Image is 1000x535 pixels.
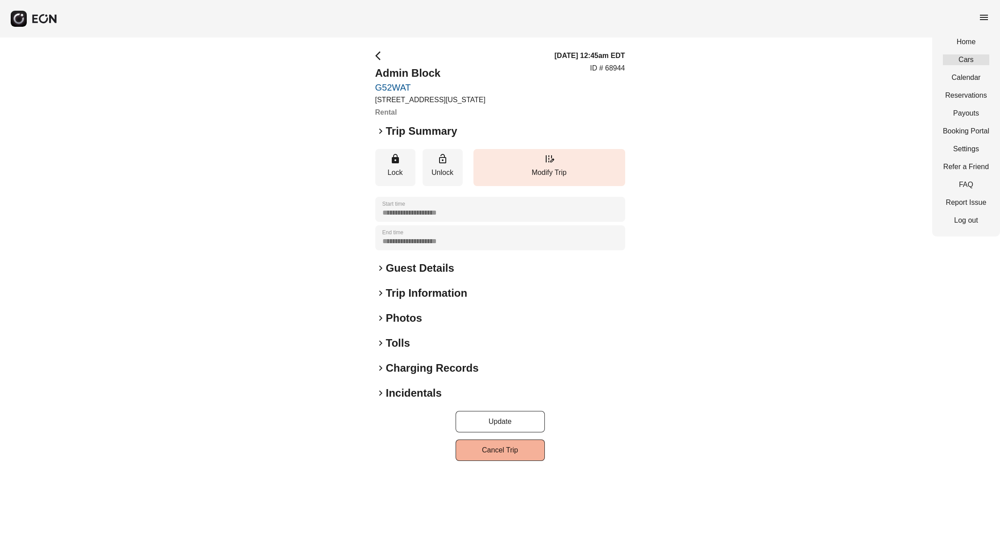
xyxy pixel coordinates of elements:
h2: Photos [386,311,422,325]
a: FAQ [943,179,989,190]
span: keyboard_arrow_right [375,313,386,323]
a: Payouts [943,108,989,119]
span: lock_open [437,153,448,164]
span: keyboard_arrow_right [375,126,386,137]
h2: Admin Block [375,66,485,80]
a: Refer a Friend [943,162,989,172]
p: Lock [380,167,411,178]
span: arrow_back_ios [375,50,386,61]
button: Cancel Trip [456,440,545,461]
a: Log out [943,215,989,226]
span: keyboard_arrow_right [375,263,386,274]
button: Unlock [423,149,463,186]
a: Cars [943,54,989,65]
p: Modify Trip [478,167,621,178]
a: Report Issue [943,197,989,208]
h2: Guest Details [386,261,454,275]
span: keyboard_arrow_right [375,338,386,348]
p: ID # 68944 [590,63,625,74]
a: Settings [943,144,989,154]
h3: [DATE] 12:45am EDT [555,50,625,61]
a: G52WAT [375,82,485,93]
span: keyboard_arrow_right [375,388,386,398]
a: Reservations [943,90,989,101]
h2: Incidentals [386,386,442,400]
button: Modify Trip [473,149,625,186]
span: lock [390,153,401,164]
h2: Tolls [386,336,410,350]
button: Lock [375,149,415,186]
span: keyboard_arrow_right [375,288,386,299]
button: Update [456,411,545,432]
h2: Trip Summary [386,124,457,138]
p: [STREET_ADDRESS][US_STATE] [375,95,485,105]
span: menu [979,12,989,23]
h2: Trip Information [386,286,468,300]
a: Booking Portal [943,126,989,137]
a: Calendar [943,72,989,83]
p: Unlock [427,167,458,178]
span: edit_road [544,153,555,164]
h2: Charging Records [386,361,479,375]
h3: Rental [375,107,485,118]
span: keyboard_arrow_right [375,363,386,373]
a: Home [943,37,989,47]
